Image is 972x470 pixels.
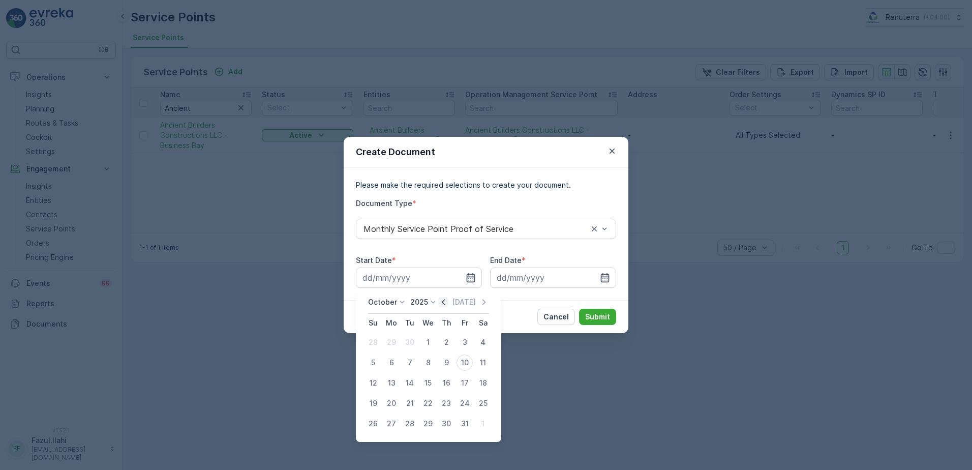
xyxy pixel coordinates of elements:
div: 29 [420,416,436,432]
div: 2 [438,334,454,350]
p: October [368,297,397,307]
div: 7 [402,355,418,371]
div: 11 [475,355,491,371]
div: 26 [365,416,381,432]
label: Start Date [356,256,392,265]
th: Friday [455,314,474,332]
p: Create Document [356,145,435,159]
div: 4 [475,334,491,350]
div: 23 [438,395,454,412]
div: 30 [438,416,454,432]
label: Document Type [356,199,412,208]
div: 10 [457,355,473,371]
div: 1 [420,334,436,350]
button: Submit [579,309,616,325]
input: dd/mm/yyyy [490,268,616,288]
div: 9 [438,355,454,371]
th: Wednesday [419,314,437,332]
div: 30 [402,334,418,350]
div: 25 [475,395,491,412]
div: 14 [402,375,418,391]
button: Cancel [537,309,575,325]
div: 5 [365,355,381,371]
div: 6 [383,355,400,371]
div: 12 [365,375,381,391]
th: Thursday [437,314,455,332]
div: 21 [402,395,418,412]
label: End Date [490,256,522,265]
div: 3 [457,334,473,350]
th: Sunday [364,314,382,332]
input: dd/mm/yyyy [356,268,482,288]
div: 1 [475,416,491,432]
div: 15 [420,375,436,391]
p: [DATE] [452,297,476,307]
th: Monday [382,314,401,332]
p: Cancel [543,312,569,322]
div: 13 [383,375,400,391]
th: Tuesday [401,314,419,332]
div: 29 [383,334,400,350]
div: 16 [438,375,454,391]
div: 8 [420,355,436,371]
div: 17 [457,375,473,391]
div: 19 [365,395,381,412]
div: 22 [420,395,436,412]
div: 28 [402,416,418,432]
p: Please make the required selections to create your document. [356,180,616,190]
div: 20 [383,395,400,412]
th: Saturday [474,314,492,332]
p: Submit [585,312,610,322]
div: 18 [475,375,491,391]
p: 2025 [410,297,428,307]
div: 31 [457,416,473,432]
div: 24 [457,395,473,412]
div: 27 [383,416,400,432]
div: 28 [365,334,381,350]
